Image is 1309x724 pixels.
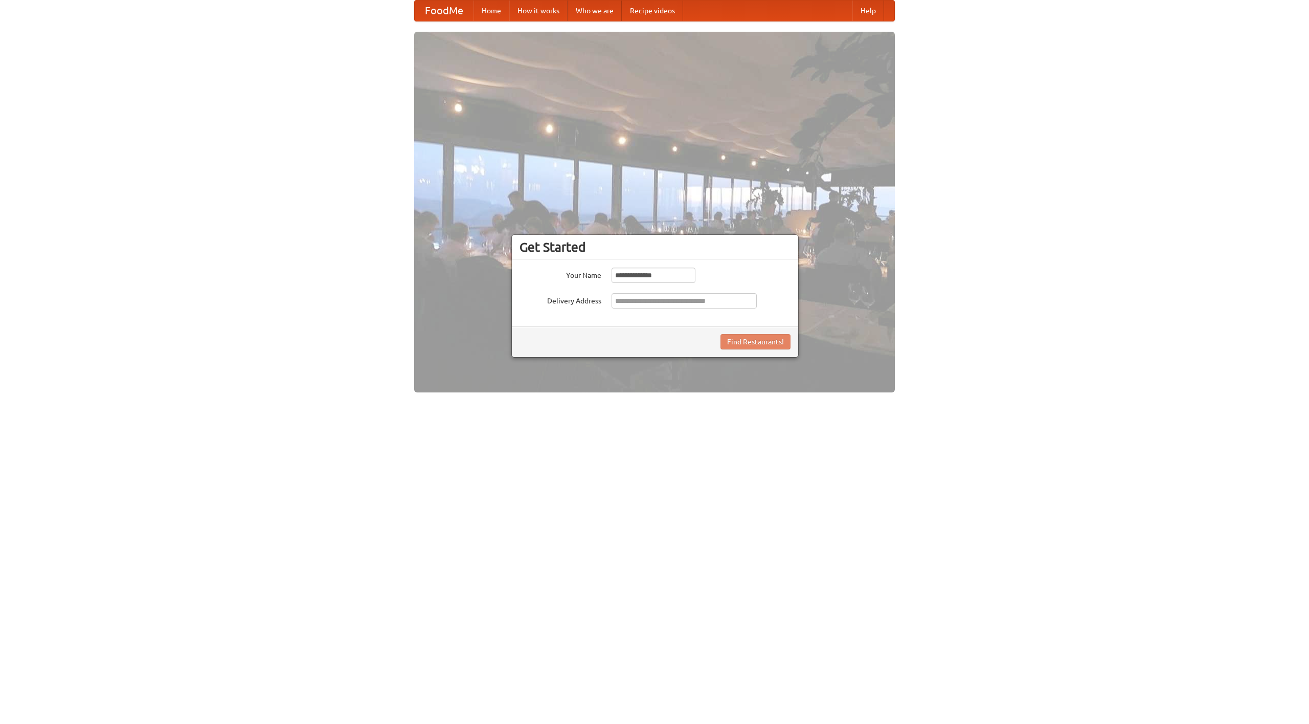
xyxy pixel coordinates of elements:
label: Your Name [520,268,601,280]
label: Delivery Address [520,293,601,306]
h3: Get Started [520,239,791,255]
a: Home [473,1,509,21]
a: How it works [509,1,568,21]
a: Who we are [568,1,622,21]
a: Recipe videos [622,1,683,21]
a: Help [852,1,884,21]
a: FoodMe [415,1,473,21]
button: Find Restaurants! [720,334,791,349]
